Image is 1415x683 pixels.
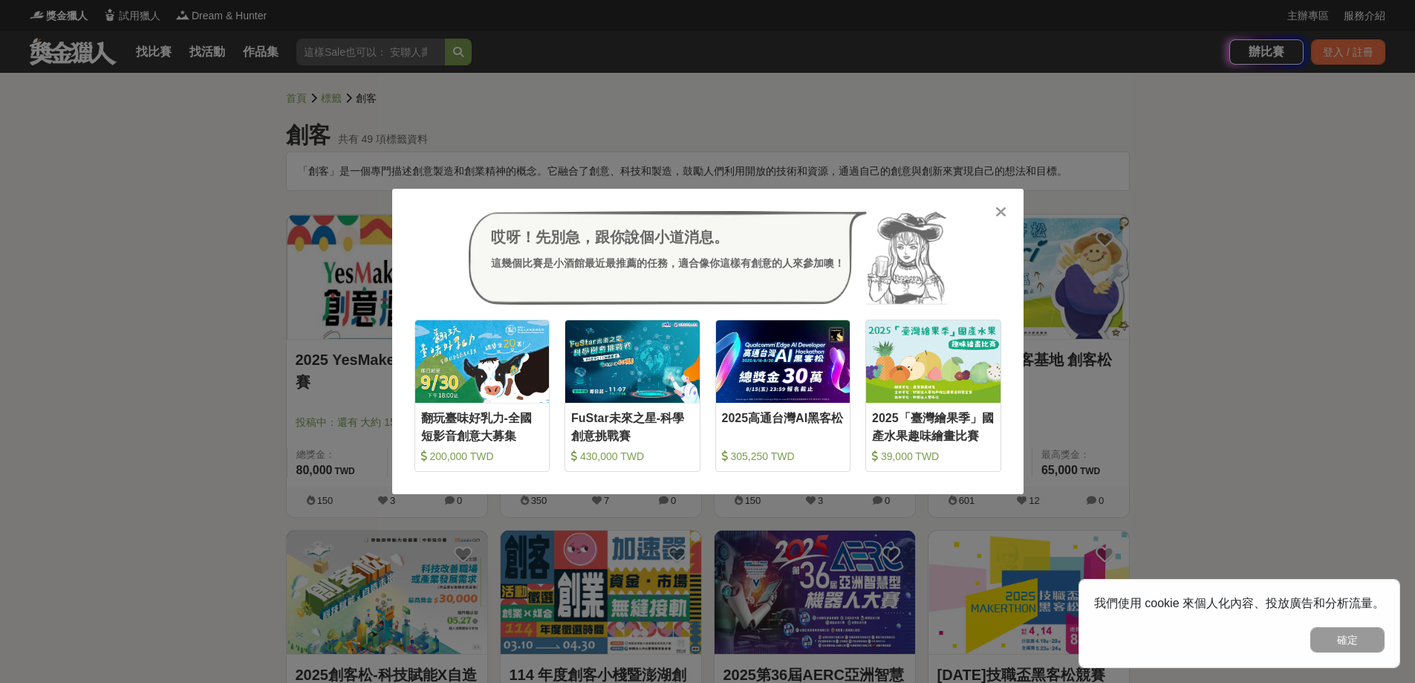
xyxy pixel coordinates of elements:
[715,320,851,472] a: Cover Image2025高通台灣AI黑客松 305,250 TWD
[867,211,947,305] img: Avatar
[491,226,845,248] div: 哎呀！先別急，跟你說個小道消息。
[491,256,845,271] div: 這幾個比賽是小酒館最近最推薦的任務，適合像你這樣有創意的人來參加噢！
[716,320,850,403] img: Cover Image
[1094,597,1385,609] span: 我們使用 cookie 來個人化內容、投放廣告和分析流量。
[421,410,544,443] div: 翻玩臺味好乳力-全國短影音創意大募集
[866,320,1001,403] img: Cover Image
[565,320,700,472] a: Cover ImageFuStar未來之星-科學創意挑戰賽 430,000 TWD
[865,320,1001,472] a: Cover Image2025「臺灣繪果季」國產水果趣味繪畫比賽 39,000 TWD
[722,449,845,464] div: 305,250 TWD
[1310,627,1385,653] button: 確定
[415,320,550,403] img: Cover Image
[421,449,544,464] div: 200,000 TWD
[872,410,995,443] div: 2025「臺灣繪果季」國產水果趣味繪畫比賽
[872,449,995,464] div: 39,000 TWD
[722,410,845,443] div: 2025高通台灣AI黑客松
[571,449,694,464] div: 430,000 TWD
[571,410,694,443] div: FuStar未來之星-科學創意挑戰賽
[414,320,550,472] a: Cover Image翻玩臺味好乳力-全國短影音創意大募集 200,000 TWD
[565,320,700,403] img: Cover Image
